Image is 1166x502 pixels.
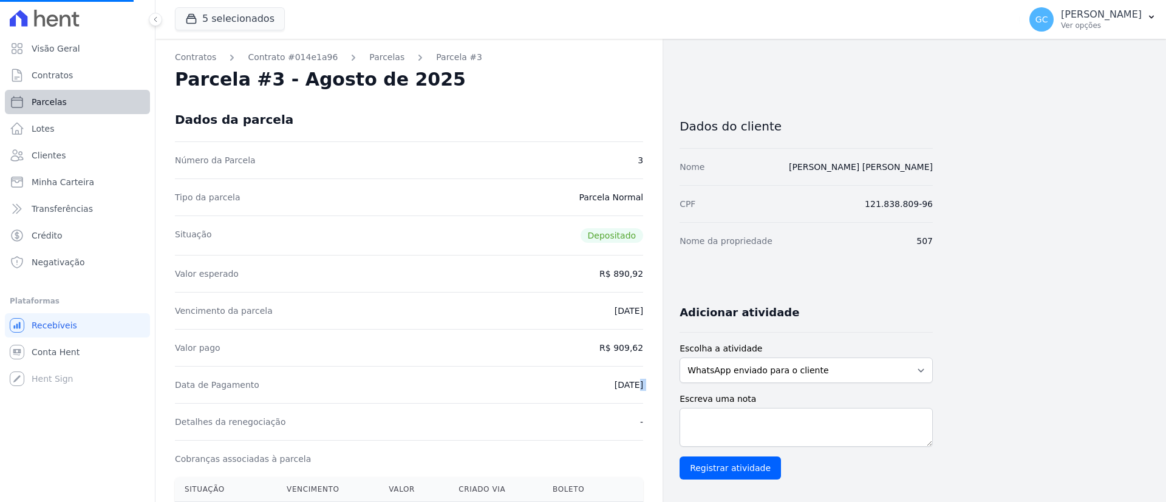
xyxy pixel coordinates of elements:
span: Contratos [32,69,73,81]
th: Criado via [449,477,543,502]
a: Transferências [5,197,150,221]
dd: - [640,416,643,428]
p: Ver opções [1061,21,1142,30]
input: Registrar atividade [680,456,781,480]
th: Vencimento [277,477,379,502]
a: Recebíveis [5,313,150,337]
th: Valor [379,477,449,502]
span: Visão Geral [32,42,80,55]
dt: Detalhes da renegociação [175,416,286,428]
h2: Parcela #3 - Agosto de 2025 [175,69,466,90]
dd: 3 [638,154,643,166]
a: Parcelas [5,90,150,114]
dt: Nome da propriedade [680,235,772,247]
a: Crédito [5,223,150,248]
div: Dados da parcela [175,112,293,127]
h3: Dados do cliente [680,119,933,134]
dd: 121.838.809-96 [865,198,933,210]
a: Contrato #014e1a96 [248,51,338,64]
label: Escolha a atividade [680,342,933,355]
a: Negativação [5,250,150,274]
dt: Nome [680,161,704,173]
dd: 507 [916,235,933,247]
span: Recebíveis [32,319,77,331]
dt: CPF [680,198,695,210]
a: [PERSON_NAME] [PERSON_NAME] [789,162,933,172]
dt: Tipo da parcela [175,191,240,203]
dd: [DATE] [615,305,643,317]
dt: Valor pago [175,342,220,354]
a: Contratos [5,63,150,87]
a: Clientes [5,143,150,168]
dt: Cobranças associadas à parcela [175,453,311,465]
a: Lotes [5,117,150,141]
span: GC [1035,15,1048,24]
dd: R$ 890,92 [599,268,643,280]
div: Plataformas [10,294,145,308]
dd: R$ 909,62 [599,342,643,354]
label: Escreva uma nota [680,393,933,405]
span: Transferências [32,203,93,215]
dt: Data de Pagamento [175,379,259,391]
th: Situação [175,477,277,502]
span: Depositado [581,228,644,243]
span: Lotes [32,123,55,135]
nav: Breadcrumb [175,51,643,64]
th: Boleto [543,477,616,502]
button: GC [PERSON_NAME] Ver opções [1020,2,1166,36]
h3: Adicionar atividade [680,305,799,320]
span: Minha Carteira [32,176,94,188]
span: Parcelas [32,96,67,108]
dd: [DATE] [615,379,643,391]
a: Conta Hent [5,340,150,364]
span: Crédito [32,229,63,242]
dd: Parcela Normal [579,191,643,203]
button: 5 selecionados [175,7,285,30]
span: Negativação [32,256,85,268]
span: Conta Hent [32,346,80,358]
a: Parcelas [369,51,404,64]
dt: Número da Parcela [175,154,256,166]
a: Contratos [175,51,216,64]
p: [PERSON_NAME] [1061,8,1142,21]
a: Visão Geral [5,36,150,61]
a: Parcela #3 [436,51,482,64]
a: Minha Carteira [5,170,150,194]
span: Clientes [32,149,66,161]
dt: Valor esperado [175,268,239,280]
dt: Vencimento da parcela [175,305,273,317]
dt: Situação [175,228,212,243]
